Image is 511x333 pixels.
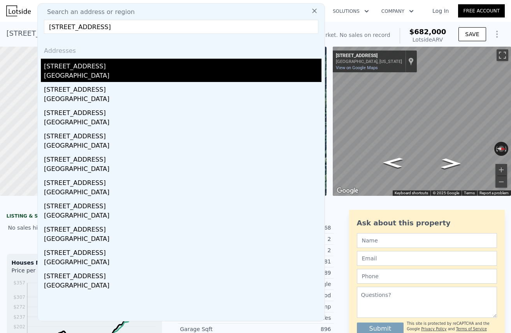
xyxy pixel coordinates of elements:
[44,188,321,199] div: [GEOGRAPHIC_DATA]
[13,295,25,300] tspan: $307
[44,94,321,105] div: [GEOGRAPHIC_DATA]
[307,31,390,39] div: Off Market. No sales on record
[409,28,446,36] span: $682,000
[44,281,321,292] div: [GEOGRAPHIC_DATA]
[421,327,446,331] a: Privacy Policy
[423,7,458,15] a: Log In
[494,145,508,152] button: Reset the view
[335,186,360,196] img: Google
[6,5,31,16] img: Lotside
[464,191,475,195] a: Terms (opens in new tab)
[489,26,505,42] button: Show Options
[408,57,414,66] a: Show location on map
[357,251,497,266] input: Email
[458,4,505,17] a: Free Account
[12,259,157,267] div: Houses Median Sale
[256,314,331,322] div: Yes
[7,221,162,235] div: No sales history record for this property.
[44,129,321,141] div: [STREET_ADDRESS]
[44,222,321,234] div: [STREET_ADDRESS]
[44,118,321,129] div: [GEOGRAPHIC_DATA]
[44,164,321,175] div: [GEOGRAPHIC_DATA]
[44,82,321,94] div: [STREET_ADDRESS]
[336,53,402,59] div: [STREET_ADDRESS]
[375,4,420,18] button: Company
[44,199,321,211] div: [STREET_ADDRESS]
[13,304,25,310] tspan: $272
[180,325,256,333] div: Garage Sqft
[479,191,509,195] a: Report a problem
[13,314,25,320] tspan: $237
[336,59,402,64] div: [GEOGRAPHIC_DATA], [US_STATE]
[374,155,412,170] path: Go South, Mariposa Ln SE
[357,269,497,284] input: Phone
[432,156,469,171] path: Go North, Mariposa Ln SE
[41,7,135,17] span: Search an address or region
[7,213,162,221] div: LISTING & SALE HISTORY
[456,327,487,331] a: Terms of Service
[7,28,195,39] div: [STREET_ADDRESS] , [GEOGRAPHIC_DATA] , WA 98367
[335,186,360,196] a: Open this area in Google Maps (opens a new window)
[44,59,321,71] div: [STREET_ADDRESS]
[44,234,321,245] div: [GEOGRAPHIC_DATA]
[327,4,375,18] button: Solutions
[44,71,321,82] div: [GEOGRAPHIC_DATA]
[44,141,321,152] div: [GEOGRAPHIC_DATA]
[495,176,507,188] button: Zoom out
[44,20,318,34] input: Enter an address, city, region, neighborhood or zip code
[256,325,331,333] div: 896
[256,303,331,310] div: Heat Pump
[395,190,428,196] button: Keyboard shortcuts
[336,65,378,70] a: View on Google Maps
[44,105,321,118] div: [STREET_ADDRESS]
[357,218,497,228] div: Ask about this property
[409,36,446,44] div: Lotside ARV
[44,268,321,281] div: [STREET_ADDRESS]
[44,175,321,188] div: [STREET_ADDRESS]
[357,233,497,248] input: Name
[13,324,25,330] tspan: $202
[12,267,84,279] div: Price per Square Foot
[458,27,486,41] button: SAVE
[433,191,459,195] span: © 2025 Google
[13,280,25,286] tspan: $357
[497,49,508,61] button: Toggle fullscreen view
[333,47,511,196] div: Street View
[504,142,508,156] button: Rotate clockwise
[333,47,511,196] div: Map
[44,211,321,222] div: [GEOGRAPHIC_DATA]
[44,152,321,164] div: [STREET_ADDRESS]
[44,258,321,268] div: [GEOGRAPHIC_DATA]
[41,40,321,59] div: Addresses
[44,245,321,258] div: [STREET_ADDRESS]
[494,142,499,156] button: Rotate counterclockwise
[495,164,507,176] button: Zoom in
